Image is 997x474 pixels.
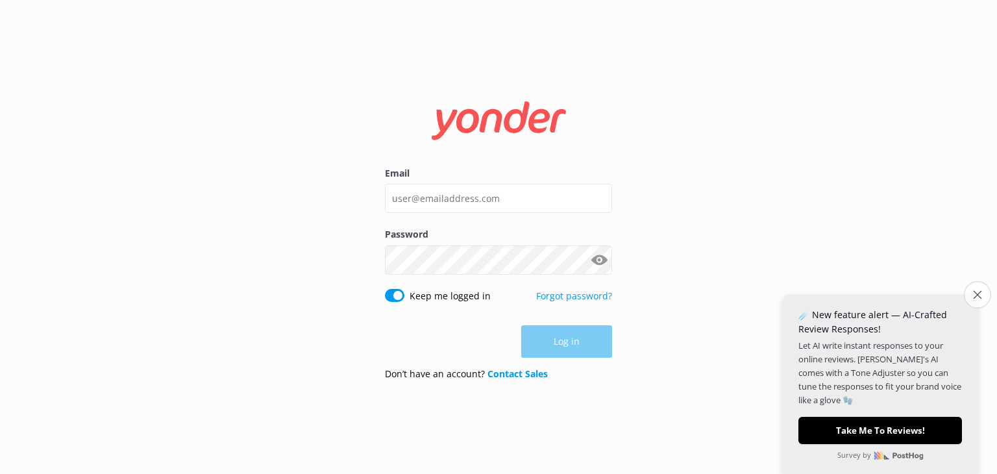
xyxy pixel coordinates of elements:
[410,289,491,303] label: Keep me logged in
[586,247,612,273] button: Show password
[385,184,612,213] input: user@emailaddress.com
[536,290,612,302] a: Forgot password?
[385,367,548,381] p: Don’t have an account?
[487,368,548,380] a: Contact Sales
[385,166,612,181] label: Email
[385,227,612,242] label: Password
